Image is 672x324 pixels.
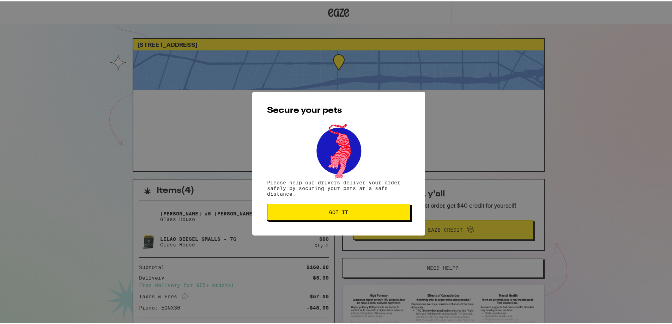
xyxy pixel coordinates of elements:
[267,178,410,195] p: Please help our drivers deliver your order safely by securing your pets at a safe distance.
[267,202,410,219] button: Got it
[267,105,410,114] h2: Secure your pets
[329,208,348,213] span: Got it
[4,5,51,11] span: Hi. Need any help?
[310,121,368,178] img: pets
